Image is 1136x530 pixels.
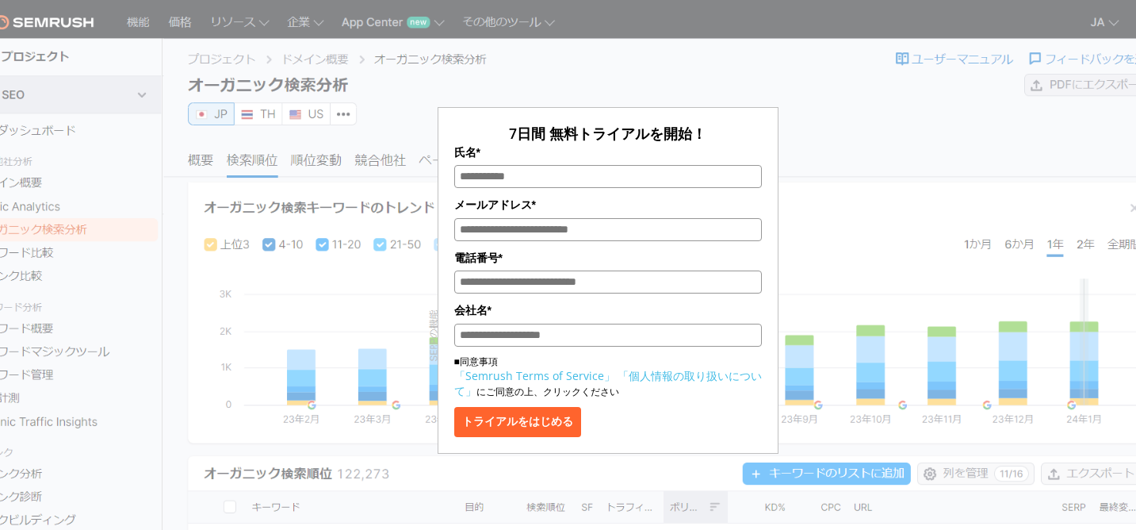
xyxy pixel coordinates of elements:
p: ■同意事項 にご同意の上、クリックください [454,355,762,399]
label: 電話番号* [454,249,762,267]
label: メールアドレス* [454,196,762,213]
span: 7日間 無料トライアルを開始！ [509,124,706,143]
a: 「Semrush Terms of Service」 [454,368,615,383]
button: トライアルをはじめる [454,407,581,437]
a: 「個人情報の取り扱いについて」 [454,368,762,398]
